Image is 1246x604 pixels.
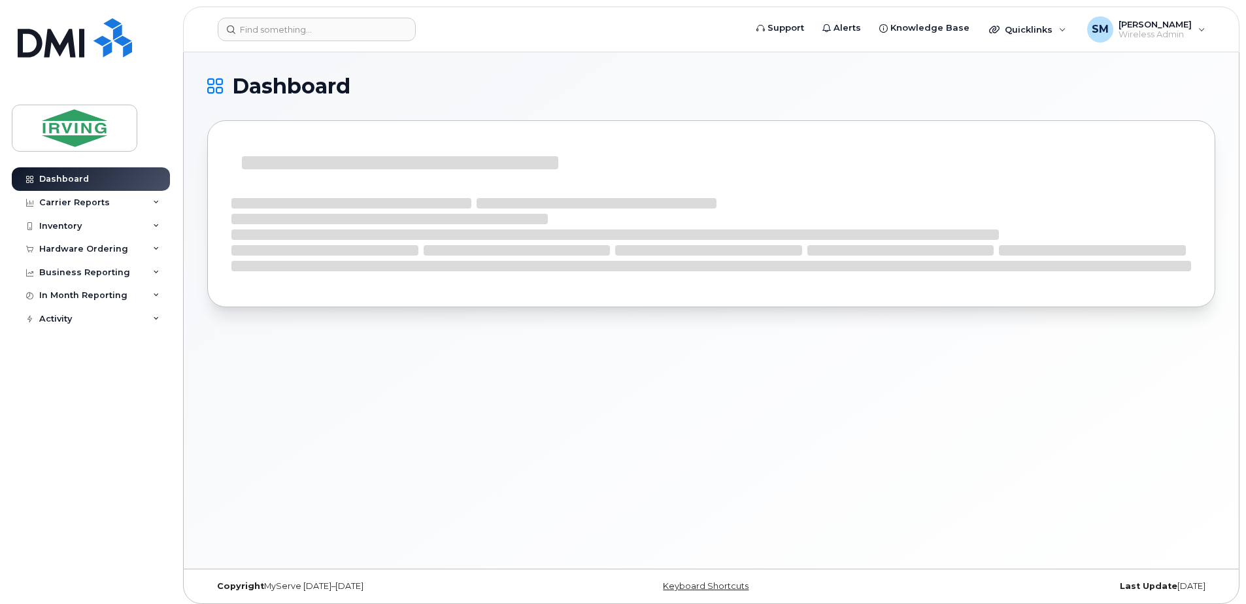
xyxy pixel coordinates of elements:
a: Keyboard Shortcuts [663,581,749,591]
div: [DATE] [879,581,1215,592]
span: Dashboard [232,76,350,96]
strong: Last Update [1120,581,1177,591]
strong: Copyright [217,581,264,591]
div: MyServe [DATE]–[DATE] [207,581,543,592]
